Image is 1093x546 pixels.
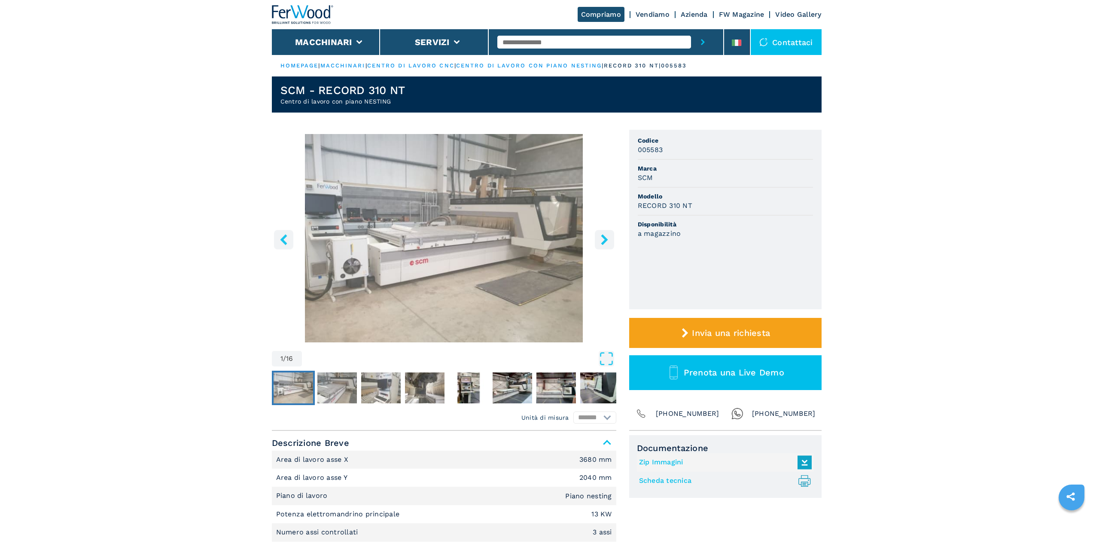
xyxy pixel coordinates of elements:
span: Disponibilità [638,220,813,229]
img: 82762af1b2fcb9c339fd6bd33082fd97 [274,372,313,403]
img: Phone [635,408,647,420]
h3: a magazzino [638,229,681,238]
span: | [454,62,456,69]
img: 5724a9c60b65c04f27af5caa9ed6b195 [536,372,576,403]
button: Go to Slide 8 [578,371,621,405]
p: Area di lavoro asse Y [276,473,350,482]
span: 1 [280,355,283,362]
nav: Thumbnail Navigation [272,371,616,405]
button: right-button [595,230,614,249]
span: | [318,62,320,69]
a: HOMEPAGE [280,62,319,69]
img: 52d57adf346dcb4c1b96fb068d26ee96 [493,372,532,403]
button: Go to Slide 6 [491,371,534,405]
p: 005583 [661,62,687,70]
button: Go to Slide 3 [359,371,402,405]
img: 2c83f4ab70a56c54d7fe399abeca1c20 [405,372,445,403]
div: Contattaci [751,29,822,55]
img: b8d9e62ad71c1bb661a061f56bfaf618 [580,372,620,403]
p: Numero assi controllati [276,528,360,537]
button: Macchinari [295,37,352,47]
em: 3 assi [593,529,612,536]
span: 16 [286,355,293,362]
a: Zip Immagini [639,455,807,470]
span: | [602,62,603,69]
img: Ferwood [272,5,334,24]
h2: Centro di lavoro con piano NESTING [280,97,405,106]
button: Go to Slide 5 [447,371,490,405]
span: Codice [638,136,813,145]
div: Go to Slide 1 [272,134,616,342]
p: Piano di lavoro [276,491,330,500]
a: macchinari [320,62,365,69]
span: | [365,62,367,69]
p: record 310 nt | [604,62,661,70]
img: Contattaci [759,38,768,46]
a: Scheda tecnica [639,474,807,488]
span: / [283,355,286,362]
a: Compriamo [578,7,624,22]
a: sharethis [1060,486,1081,507]
img: Centro di lavoro con piano NESTING SCM RECORD 310 NT [272,134,616,342]
a: Azienda [681,10,708,18]
em: Unità di misura [521,413,569,422]
a: FW Magazine [719,10,764,18]
a: Video Gallery [775,10,821,18]
em: 13 KW [591,511,612,518]
button: left-button [274,230,293,249]
span: Documentazione [637,443,814,453]
button: Go to Slide 4 [403,371,446,405]
em: 2040 mm [579,474,612,481]
span: [PHONE_NUMBER] [752,408,816,420]
a: centro di lavoro con piano nesting [456,62,602,69]
span: Invia una richiesta [692,328,770,338]
p: Area di lavoro asse X [276,455,351,464]
button: submit-button [691,29,715,55]
span: Marca [638,164,813,173]
h3: RECORD 310 NT [638,201,692,210]
button: Go to Slide 2 [316,371,359,405]
button: Prenota una Live Demo [629,355,822,390]
h3: 005583 [638,145,663,155]
img: dcca066d33aa0a785e8819e29b9b1561 [449,372,488,403]
p: Potenza elettromandrino principale [276,509,402,519]
span: [PHONE_NUMBER] [656,408,719,420]
a: centro di lavoro cnc [367,62,454,69]
span: Prenota una Live Demo [684,367,784,378]
h1: SCM - RECORD 310 NT [280,83,405,97]
span: Modello [638,192,813,201]
iframe: Chat [1056,507,1087,540]
span: Descrizione Breve [272,435,616,451]
button: Invia una richiesta [629,318,822,348]
a: Vendiamo [636,10,670,18]
button: Open Fullscreen [304,351,614,366]
img: Whatsapp [731,408,743,420]
button: Servizi [415,37,450,47]
button: Go to Slide 1 [272,371,315,405]
h3: SCM [638,173,653,183]
button: Go to Slide 7 [535,371,578,405]
img: 7a1ff5f529f1581547192a58f98f2931 [317,372,357,403]
em: Piano nesting [565,493,612,500]
em: 3680 mm [579,456,612,463]
img: 6db278fe19f50afb62ee30efb473e33a [361,372,401,403]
